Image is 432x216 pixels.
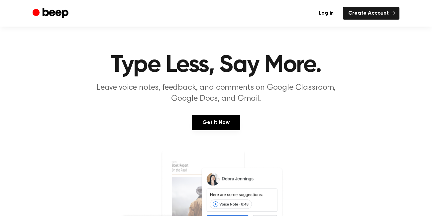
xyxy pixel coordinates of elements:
[33,7,70,20] a: Beep
[192,115,240,130] a: Get It Now
[313,7,339,20] a: Log in
[343,7,399,20] a: Create Account
[46,53,386,77] h1: Type Less, Say More.
[88,82,344,104] p: Leave voice notes, feedback, and comments on Google Classroom, Google Docs, and Gmail.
